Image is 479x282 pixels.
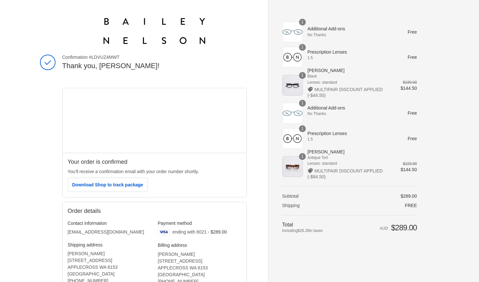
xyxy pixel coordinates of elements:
[68,178,148,192] button: Download Shop to track package
[298,228,310,233] span: $26.28
[403,80,417,85] del: $189.00
[68,242,151,248] h3: Shipping address
[282,156,303,177] img: Julio - Antique Tort
[68,220,151,226] h3: Contact information
[172,229,206,235] span: ending with 8021
[282,222,293,227] span: Total
[68,229,144,235] bdo: [EMAIL_ADDRESS][DOMAIN_NAME]
[307,105,392,111] span: Additional Add-ons
[401,193,417,199] span: $289.00
[68,158,241,166] h2: Your order is confirmed
[403,162,417,166] del: $229.00
[307,49,392,55] span: Prescription Lenses
[158,220,241,226] h3: Payment method
[307,168,383,179] span: MULTIPAIR DISCOUNT APPLIED (-$84.50)
[104,18,205,44] img: Bailey Nelson Australia
[401,167,417,172] span: $144.50
[307,111,392,117] span: No Thanks
[307,32,392,38] span: No Thanks
[282,47,303,68] img: Prescription Lenses - 1.5
[307,73,392,79] span: Black
[307,131,392,136] span: Prescription Lenses
[299,100,306,107] span: 1
[307,136,392,142] span: 1.5
[299,44,306,51] span: 1
[408,29,417,35] span: Free
[282,203,300,208] span: Shipping
[307,68,392,73] span: [PERSON_NAME]
[408,136,417,141] span: Free
[307,161,392,166] span: Lenses: standard
[380,226,388,231] span: AUD
[401,86,417,91] span: $144.50
[408,110,417,116] span: Free
[405,203,417,208] span: Free
[208,229,227,235] span: - $289.00
[62,54,247,60] span: Confirmation #LDVUZ4MWT
[68,207,241,215] h2: Order details
[72,182,143,187] span: Download Shop to track package
[63,88,247,153] iframe: Google map displaying pin point of shipping address: Applecross, Western Australia
[307,79,392,85] span: Lenses: standard
[282,22,303,42] img: Additional Add-ons - No Thanks
[158,242,241,248] h3: Billing address
[299,19,306,26] span: 1
[307,149,392,155] span: [PERSON_NAME]
[391,223,417,232] span: $289.00
[282,128,303,149] img: Prescription Lenses - 1.5
[68,168,241,175] p: You’ll receive a confirmation email with your order number shortly.
[282,103,303,123] img: Additional Add-ons - No Thanks
[299,125,306,132] span: 1
[408,55,417,60] span: Free
[299,72,306,79] span: 1
[282,75,303,96] img: Akira - Black
[299,153,306,160] span: 1
[307,26,392,32] span: Additional Add-ons
[282,193,347,199] th: Subtotal
[307,155,392,161] span: Antique Tort
[307,55,392,61] span: 1.5
[62,61,247,71] h2: Thank you, [PERSON_NAME]!
[307,87,383,98] span: MULTIPAIR DISCOUNT APPLIED (-$44.50)
[282,228,347,234] span: Including in taxes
